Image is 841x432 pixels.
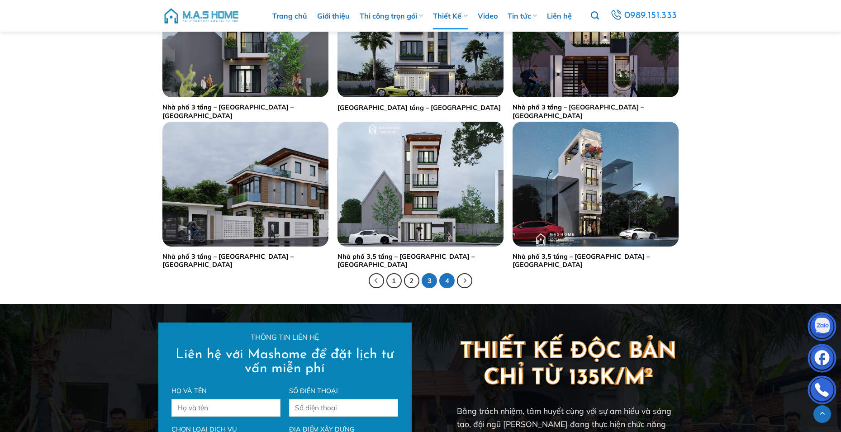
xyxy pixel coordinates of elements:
[513,122,679,246] img: Nhà phố 3,5 tầng - Anh Ngọc Anh - Gia Lâm
[433,2,467,29] a: Thiết Kế
[289,386,398,396] label: Số điện thoại
[289,399,398,417] input: Số điện thoại
[163,2,240,29] img: M.A.S HOME – Tổng Thầu Thiết Kế Và Xây Nhà Trọn Gói
[404,273,419,289] a: 2
[337,252,504,269] a: Nhà phố 3,5 tầng – [GEOGRAPHIC_DATA] – [GEOGRAPHIC_DATA]
[272,2,307,29] a: Trang chủ
[162,103,328,120] a: Nhà phố 3 tầng – [GEOGRAPHIC_DATA] – [GEOGRAPHIC_DATA]
[439,273,455,289] a: 4
[609,8,678,24] a: 0989.151.333
[513,103,679,120] a: Nhà phố 3 tầng – [GEOGRAPHIC_DATA] – [GEOGRAPHIC_DATA]
[386,273,402,289] a: 1
[162,252,328,269] a: Nhà phố 3 tầng – [GEOGRAPHIC_DATA] – [GEOGRAPHIC_DATA]
[171,348,398,376] h2: Liên hệ với Mashome để đặt lịch tư vấn miễn phí
[813,405,831,423] a: Lên đầu trang
[171,399,280,417] input: Họ và tên
[547,2,572,29] a: Liên hệ
[513,252,679,269] a: Nhà phố 3,5 tầng – [GEOGRAPHIC_DATA] – [GEOGRAPHIC_DATA]
[171,386,280,396] label: Họ và tên
[591,6,599,25] a: Tìm kiếm
[317,2,350,29] a: Giới thiệu
[360,2,423,29] a: Thi công trọn gói
[808,378,836,405] img: Phone
[337,104,501,112] a: [GEOGRAPHIC_DATA] tầng – [GEOGRAPHIC_DATA]
[171,332,398,343] p: Thông tin liên hệ
[508,2,537,29] a: Tin tức
[337,122,504,246] img: Nhà phố 3,5 tầng - Chú Long - Đông Mỹ
[808,346,836,373] img: Facebook
[624,8,677,24] span: 0989.151.333
[162,122,328,246] img: Nhà phố 3 tầng - Chị Vân - Xuân Mai
[478,2,498,29] a: Video
[808,314,836,342] img: Zalo
[422,273,437,289] span: 3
